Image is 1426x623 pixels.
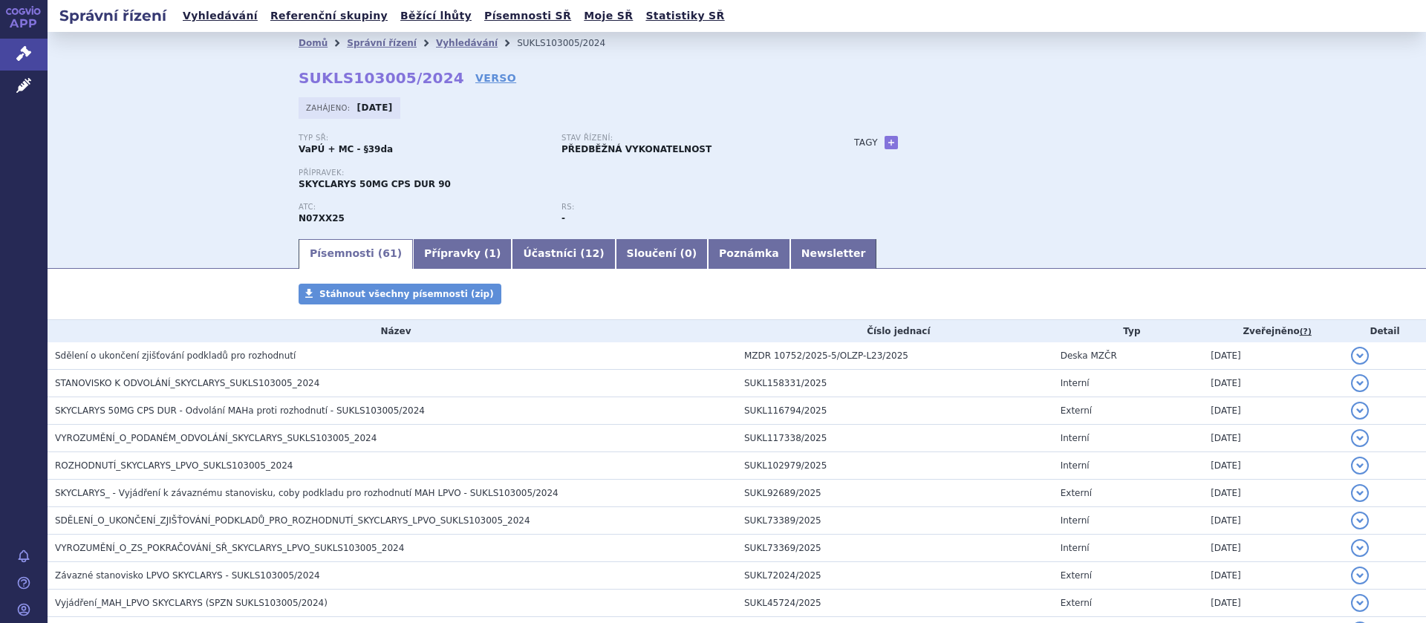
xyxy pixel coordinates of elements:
[299,169,824,177] p: Přípravek:
[1061,598,1092,608] span: Externí
[357,102,393,113] strong: [DATE]
[1061,433,1090,443] span: Interní
[1351,539,1369,557] button: detail
[347,38,417,48] a: Správní řízení
[480,6,576,26] a: Písemnosti SŘ
[708,239,790,269] a: Poznámka
[1351,429,1369,447] button: detail
[616,239,708,269] a: Sloučení (0)
[641,6,729,26] a: Statistiky SŘ
[1351,347,1369,365] button: detail
[55,460,293,471] span: ROZHODNUTÍ_SKYCLARYS_LPVO_SUKLS103005_2024
[561,213,565,224] strong: -
[1061,460,1090,471] span: Interní
[1351,457,1369,474] button: detail
[854,134,878,151] h3: Tagy
[737,397,1053,425] td: SUKL116794/2025
[737,425,1053,452] td: SUKL117338/2025
[396,6,476,26] a: Běžící lhůty
[561,203,810,212] p: RS:
[1203,370,1344,397] td: [DATE]
[299,134,547,143] p: Typ SŘ:
[685,247,692,259] span: 0
[1203,535,1344,562] td: [DATE]
[1351,374,1369,392] button: detail
[48,5,178,26] h2: Správní řízení
[1344,320,1426,342] th: Detail
[1061,543,1090,553] span: Interní
[55,433,377,443] span: VYROZUMĚNÍ_O_PODANÉM_ODVOLÁNÍ_SKYCLARYS_SUKLS103005_2024
[1203,342,1344,370] td: [DATE]
[1351,402,1369,420] button: detail
[517,32,625,54] li: SUKLS103005/2024
[737,590,1053,617] td: SUKL45724/2025
[55,543,404,553] span: VYROZUMĚNÍ_O_ZS_POKRAČOVÁNÍ_SŘ_SKYCLARYS_LPVO_SUKLS103005_2024
[737,452,1053,480] td: SUKL102979/2025
[55,405,425,416] span: SKYCLARYS 50MG CPS DUR - Odvolání MAHa proti rozhodnutí - SUKLS103005/2024
[299,179,451,189] span: SKYCLARYS 50MG CPS DUR 90
[737,480,1053,507] td: SUKL92689/2025
[1351,512,1369,529] button: detail
[266,6,392,26] a: Referenční skupiny
[737,320,1053,342] th: Číslo jednací
[1203,590,1344,617] td: [DATE]
[299,213,345,224] strong: OMAVELOXOLON
[299,203,547,212] p: ATC:
[1351,594,1369,612] button: detail
[585,247,599,259] span: 12
[1203,507,1344,535] td: [DATE]
[1203,480,1344,507] td: [DATE]
[1203,425,1344,452] td: [DATE]
[413,239,512,269] a: Přípravky (1)
[1061,405,1092,416] span: Externí
[1203,452,1344,480] td: [DATE]
[475,71,516,85] a: VERSO
[737,370,1053,397] td: SUKL158331/2025
[48,320,737,342] th: Název
[55,488,559,498] span: SKYCLARYS_ - Vyjádření k závaznému stanovisku, coby podkladu pro rozhodnutí MAH LPVO - SUKLS10300...
[737,507,1053,535] td: SUKL73389/2025
[319,289,494,299] span: Stáhnout všechny písemnosti (zip)
[55,515,530,526] span: SDĚLENÍ_O_UKONČENÍ_ZJIŠŤOVÁNÍ_PODKLADŮ_PRO_ROZHODNUTÍ_SKYCLARYS_LPVO_SUKLS103005_2024
[1203,562,1344,590] td: [DATE]
[790,239,877,269] a: Newsletter
[1061,515,1090,526] span: Interní
[55,350,296,361] span: Sdělení o ukončení zjišťování podkladů pro rozhodnutí
[1061,350,1117,361] span: Deska MZČR
[885,136,898,149] a: +
[1061,570,1092,581] span: Externí
[512,239,615,269] a: Účastníci (12)
[737,535,1053,562] td: SUKL73369/2025
[178,6,262,26] a: Vyhledávání
[1203,397,1344,425] td: [DATE]
[489,247,496,259] span: 1
[579,6,637,26] a: Moje SŘ
[55,570,320,581] span: Závazné stanovisko LPVO SKYCLARYS - SUKLS103005/2024
[299,239,413,269] a: Písemnosti (61)
[1300,327,1312,337] abbr: (?)
[299,284,501,304] a: Stáhnout všechny písemnosti (zip)
[737,342,1053,370] td: MZDR 10752/2025-5/OLZP-L23/2025
[1203,320,1344,342] th: Zveřejněno
[436,38,498,48] a: Vyhledávání
[306,102,353,114] span: Zahájeno:
[561,144,712,154] strong: PŘEDBĚŽNÁ VYKONATELNOST
[299,144,393,154] strong: VaPÚ + MC - §39da
[299,69,464,87] strong: SUKLS103005/2024
[1053,320,1203,342] th: Typ
[382,247,397,259] span: 61
[1061,488,1092,498] span: Externí
[1351,484,1369,502] button: detail
[737,562,1053,590] td: SUKL72024/2025
[55,598,328,608] span: Vyjádření_MAH_LPVO SKYCLARYS (SPZN SUKLS103005/2024)
[1061,378,1090,388] span: Interní
[1351,567,1369,584] button: detail
[561,134,810,143] p: Stav řízení:
[299,38,328,48] a: Domů
[55,378,319,388] span: STANOVISKO K ODVOLÁNÍ_SKYCLARYS_SUKLS103005_2024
